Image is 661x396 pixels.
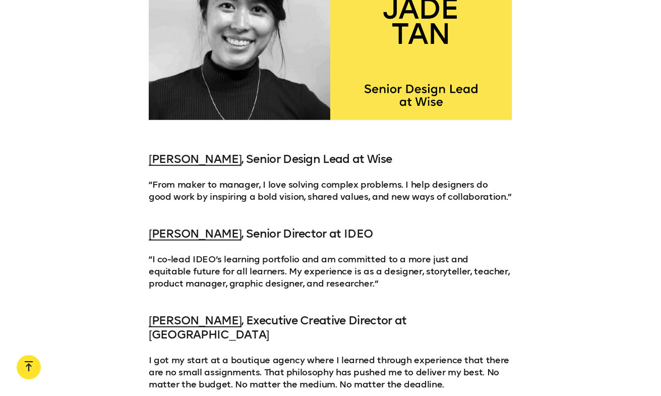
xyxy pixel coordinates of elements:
p: “From maker to manager, I love solving complex problems. I help designers do good work by inspiri... [149,179,512,203]
a: [PERSON_NAME] [149,314,242,327]
h4: , Executive Creative Director at [GEOGRAPHIC_DATA] [149,314,512,342]
h4: , Senior Director at IDEO [149,227,512,241]
h4: , Senior Design Lead at Wise [149,152,512,166]
p: “I co-lead IDEO’s learning portfolio and am committed to a more just and equitable future for all... [149,253,512,290]
a: [PERSON_NAME] [149,152,242,166]
a: [PERSON_NAME] [149,227,242,241]
p: I got my start at a boutique agency where I learned through experience that there are no small as... [149,354,512,390]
